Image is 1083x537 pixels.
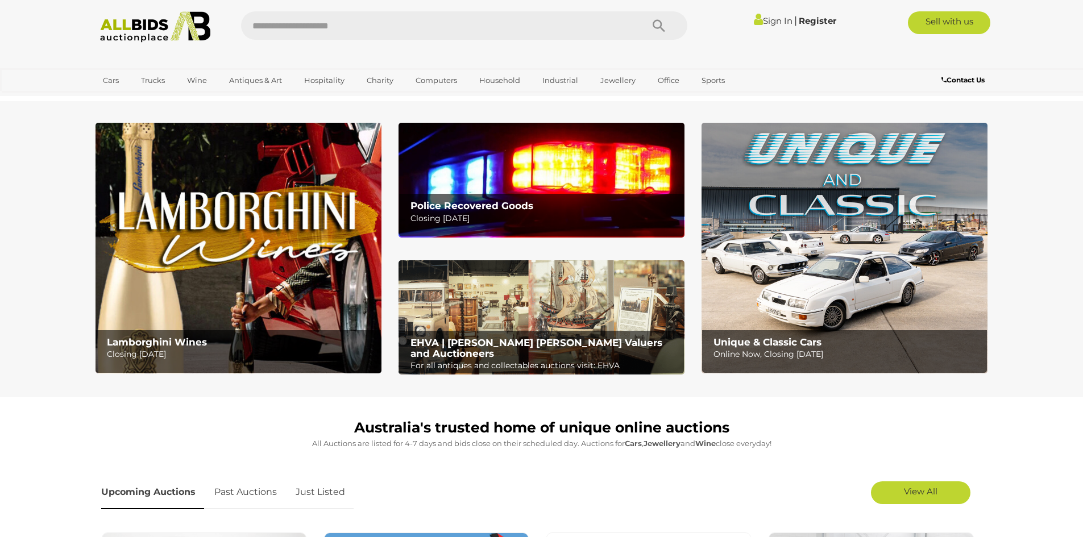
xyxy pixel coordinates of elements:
b: Lamborghini Wines [107,336,207,348]
a: Unique & Classic Cars Unique & Classic Cars Online Now, Closing [DATE] [702,123,987,373]
a: Past Auctions [206,476,285,509]
button: Search [630,11,687,40]
a: Police Recovered Goods Police Recovered Goods Closing [DATE] [399,123,684,237]
img: Allbids.com.au [94,11,217,43]
a: Lamborghini Wines Lamborghini Wines Closing [DATE] [96,123,381,373]
a: Office [650,71,687,90]
a: Trucks [134,71,172,90]
p: Closing [DATE] [107,347,375,361]
b: Contact Us [941,76,985,84]
strong: Wine [695,439,716,448]
a: Household [472,71,528,90]
a: Contact Us [941,74,987,86]
img: Lamborghini Wines [96,123,381,373]
p: For all antiques and collectables auctions visit: EHVA [410,359,678,373]
a: Register [799,15,836,26]
span: | [794,14,797,27]
a: Sports [694,71,732,90]
span: View All [904,486,937,497]
img: EHVA | Evans Hastings Valuers and Auctioneers [399,260,684,375]
a: Sell with us [908,11,990,34]
a: Antiques & Art [222,71,289,90]
a: [GEOGRAPHIC_DATA] [96,90,191,109]
a: Cars [96,71,126,90]
b: Police Recovered Goods [410,200,533,211]
p: Closing [DATE] [410,211,678,226]
a: Hospitality [297,71,352,90]
img: Unique & Classic Cars [702,123,987,373]
b: EHVA | [PERSON_NAME] [PERSON_NAME] Valuers and Auctioneers [410,337,662,359]
a: Sign In [754,15,792,26]
a: Wine [180,71,214,90]
h1: Australia's trusted home of unique online auctions [101,420,982,436]
a: Jewellery [593,71,643,90]
a: EHVA | Evans Hastings Valuers and Auctioneers EHVA | [PERSON_NAME] [PERSON_NAME] Valuers and Auct... [399,260,684,375]
strong: Cars [625,439,642,448]
b: Unique & Classic Cars [713,336,821,348]
a: Computers [408,71,464,90]
img: Police Recovered Goods [399,123,684,237]
a: Upcoming Auctions [101,476,204,509]
a: Just Listed [287,476,354,509]
strong: Jewellery [644,439,680,448]
p: All Auctions are listed for 4-7 days and bids close on their scheduled day. Auctions for , and cl... [101,437,982,450]
a: Charity [359,71,401,90]
a: Industrial [535,71,586,90]
p: Online Now, Closing [DATE] [713,347,981,361]
a: View All [871,481,970,504]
